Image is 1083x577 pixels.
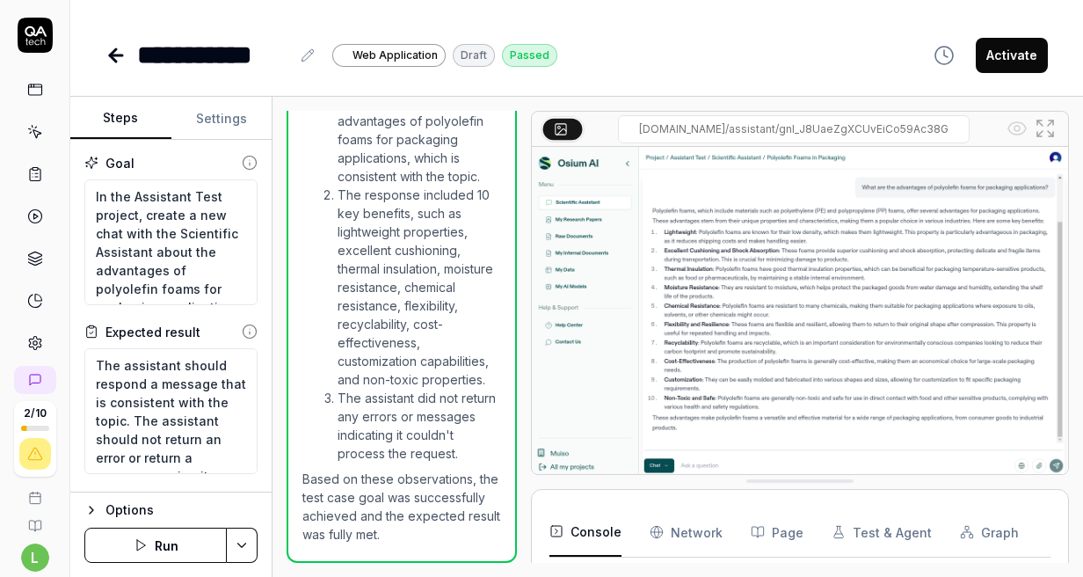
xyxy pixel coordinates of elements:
[960,508,1019,557] button: Graph
[332,43,446,67] a: Web Application
[549,508,621,557] button: Console
[453,44,495,67] div: Draft
[21,544,49,572] button: l
[70,98,171,140] button: Steps
[24,408,47,419] span: 2 / 10
[338,75,501,186] li: The assistant responded with a detailed list of advantages of polyolefin foams for packaging appl...
[84,500,258,521] button: Options
[976,38,1048,73] button: Activate
[105,323,200,341] div: Expected result
[751,508,803,557] button: Page
[923,38,965,73] button: View version history
[502,44,557,67] div: Passed
[1003,114,1031,142] button: Show all interative elements
[84,528,227,563] button: Run
[302,470,501,544] p: Based on these observations, the test case goal was successfully achieved and the expected result...
[7,505,62,533] a: Documentation
[338,389,501,463] li: The assistant did not return any errors or messages indicating it couldn't process the request.
[532,147,1068,482] img: Screenshot
[171,98,273,140] button: Settings
[105,500,258,521] div: Options
[650,508,723,557] button: Network
[338,186,501,389] li: The response included 10 key benefits, such as lightweight properties, excellent cushioning, ther...
[832,508,932,557] button: Test & Agent
[1031,114,1059,142] button: Open in full screen
[105,154,134,172] div: Goal
[14,366,56,394] a: New conversation
[7,477,62,505] a: Book a call with us
[353,47,438,63] span: Web Application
